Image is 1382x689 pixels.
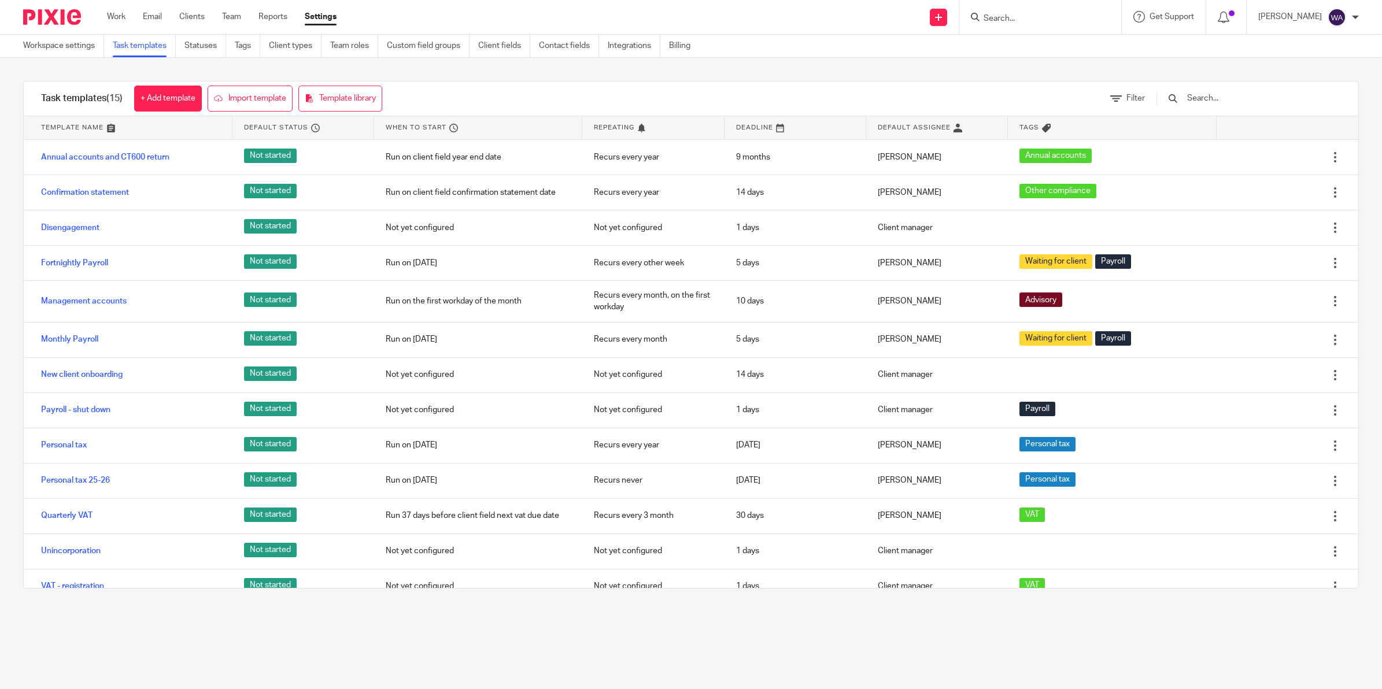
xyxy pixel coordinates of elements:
div: Run on [DATE] [374,325,583,354]
span: Not started [244,578,297,592]
a: Import template [208,86,293,112]
div: 1 days [725,395,866,424]
div: [PERSON_NAME] [866,325,1008,354]
span: Not started [244,508,297,522]
a: Monthly Payroll [41,334,98,345]
span: VAT [1025,509,1039,520]
a: Management accounts [41,295,127,307]
div: Not yet configured [582,213,724,242]
a: Payroll - shut down [41,404,110,416]
a: Fortnightly Payroll [41,257,108,269]
div: Not yet configured [374,572,583,601]
p: [PERSON_NAME] [1258,11,1322,23]
div: Client manager [866,572,1008,601]
img: Pixie [23,9,81,25]
a: Unincorporation [41,545,101,557]
span: VAT [1025,579,1039,591]
div: 14 days [725,178,866,207]
span: Filter [1126,94,1145,102]
a: Personal tax 25-26 [41,475,110,486]
span: (15) [106,94,123,103]
div: Recurs every other week [582,249,724,277]
span: Default status [244,123,308,132]
span: Repeating [594,123,634,132]
span: Payroll [1101,255,1125,267]
div: Run on client field confirmation statement date [374,178,583,207]
div: 1 days [725,536,866,565]
span: Tags [1019,123,1039,132]
span: Not started [244,402,297,416]
div: Not yet configured [374,213,583,242]
span: Not started [244,331,297,346]
span: When to start [386,123,446,132]
span: Not started [244,219,297,234]
div: [PERSON_NAME] [866,287,1008,316]
div: Run on [DATE] [374,431,583,460]
span: Payroll [1101,332,1125,344]
div: Not yet configured [374,536,583,565]
div: Recurs never [582,466,724,495]
a: Contact fields [539,35,599,57]
a: Billing [669,35,699,57]
div: [PERSON_NAME] [866,143,1008,172]
div: Not yet configured [374,360,583,389]
div: 9 months [725,143,866,172]
span: Not started [244,254,297,269]
input: Search [982,14,1087,24]
div: [PERSON_NAME] [866,466,1008,495]
div: Client manager [866,360,1008,389]
div: Run on the first workday of the month [374,287,583,316]
span: Get Support [1150,13,1194,21]
div: Client manager [866,213,1008,242]
a: Personal tax [41,439,87,451]
div: Not yet configured [582,395,724,424]
a: Client types [269,35,322,57]
a: Settings [305,11,337,23]
div: 1 days [725,572,866,601]
span: Deadline [736,123,773,132]
a: Statuses [184,35,226,57]
a: Confirmation statement [41,187,129,198]
div: 5 days [725,325,866,354]
span: Default assignee [878,123,951,132]
a: Reports [258,11,287,23]
div: Not yet configured [582,572,724,601]
div: [PERSON_NAME] [866,249,1008,277]
a: New client onboarding [41,369,123,380]
span: Payroll [1025,403,1050,414]
div: Not yet configured [374,395,583,424]
a: Email [143,11,162,23]
div: Run on client field year end date [374,143,583,172]
a: Quarterly VAT [41,510,93,521]
span: Not started [244,292,297,307]
span: Waiting for client [1025,255,1087,267]
a: Annual accounts and CT600 return [41,151,169,163]
div: 30 days [725,501,866,530]
div: 14 days [725,360,866,389]
span: Template name [41,123,104,132]
div: Client manager [866,395,1008,424]
div: Recurs every 3 month [582,501,724,530]
a: Work [107,11,125,23]
a: Template library [298,86,382,112]
a: Workspace settings [23,35,104,57]
span: Not started [244,184,297,198]
div: Recurs every year [582,431,724,460]
a: Client fields [478,35,530,57]
span: Other compliance [1025,185,1091,197]
span: Not started [244,472,297,487]
div: 1 days [725,213,866,242]
a: Tags [235,35,260,57]
div: Run on [DATE] [374,466,583,495]
span: Not started [244,149,297,163]
div: Run on [DATE] [374,249,583,277]
div: [DATE] [725,431,866,460]
div: Recurs every month [582,325,724,354]
div: [PERSON_NAME] [866,501,1008,530]
div: Run 37 days before client field next vat due date [374,501,583,530]
span: Waiting for client [1025,332,1087,344]
span: Advisory [1025,294,1056,306]
input: Search... [1186,92,1321,105]
div: Recurs every year [582,143,724,172]
div: [DATE] [725,466,866,495]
